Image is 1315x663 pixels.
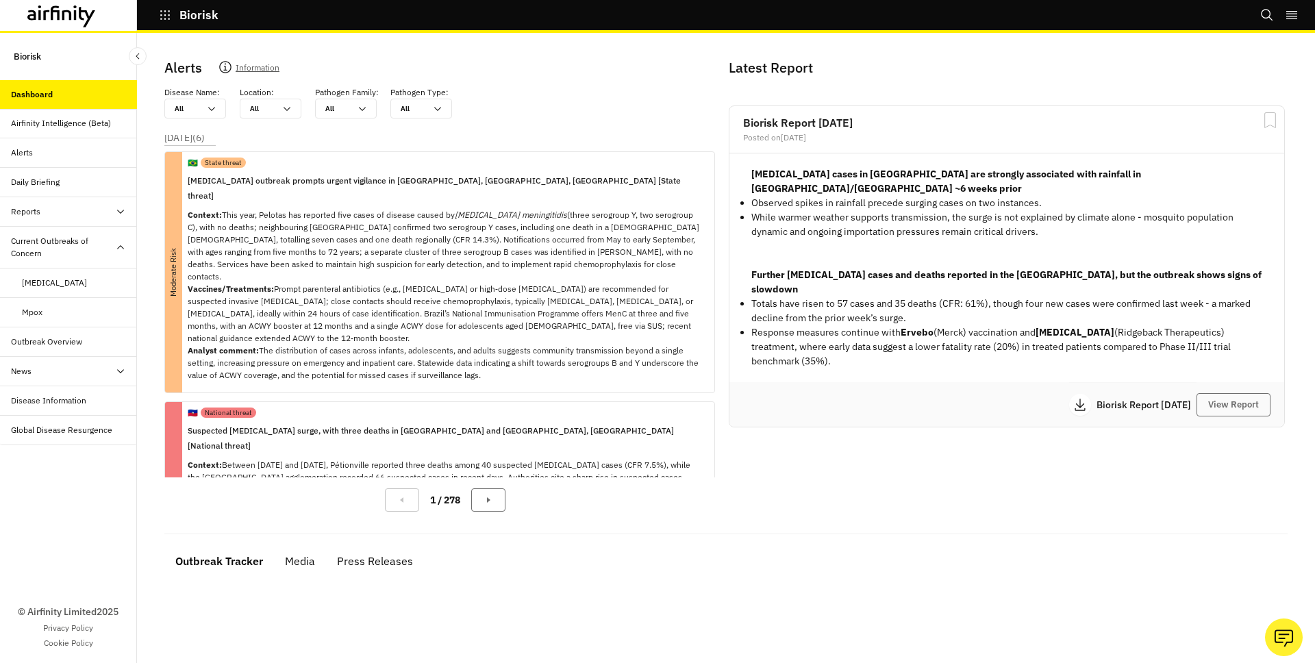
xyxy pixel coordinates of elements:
p: State threat [205,158,242,168]
p: Moderate Risk [53,264,294,281]
div: News [11,365,32,377]
strong: Further [MEDICAL_DATA] cases and deaths reported in the [GEOGRAPHIC_DATA], but the outbreak shows... [751,268,1262,295]
strong: [MEDICAL_DATA] cases in [GEOGRAPHIC_DATA] are strongly associated with rainfall in [GEOGRAPHIC_DA... [751,168,1141,195]
p: Location : [240,86,274,99]
div: Current Outbreaks of Concern [11,235,115,260]
div: Airfinity Intelligence (Beta) [11,117,111,129]
p: [DATE] ( 6 ) [164,131,205,145]
div: Global Disease Resurgence [11,424,112,436]
div: Daily Briefing [11,176,60,188]
p: Alerts [164,58,202,78]
a: Cookie Policy [44,637,93,649]
div: Posted on [DATE] [743,134,1270,142]
svg: Bookmark Report [1262,112,1279,129]
div: Reports [11,205,40,218]
p: Totals have risen to 57 cases and 35 deaths (CFR: 61%), though four new cases were confirmed last... [751,297,1262,325]
div: Disease Information [11,395,86,407]
strong: Vaccines/Treatments: [188,284,274,294]
p: 🇭🇹 [188,407,198,419]
div: Alerts [11,147,33,159]
p: Information [236,60,279,79]
i: [MEDICAL_DATA] meningitidis [455,210,567,220]
a: Privacy Policy [43,622,93,634]
p: Disease Name : [164,86,220,99]
p: Biorisk [179,9,218,21]
p: Between [DATE] and [DATE], Pétionville reported three deaths among 40 suspected [MEDICAL_DATA] ca... [188,459,703,595]
strong: Analyst comment: [188,345,259,355]
p: Suspected [MEDICAL_DATA] surge, with three deaths in [GEOGRAPHIC_DATA] and [GEOGRAPHIC_DATA], [GE... [188,423,703,453]
p: This year, Pelotas has reported five cases of disease caused by (three serogroup Y, two serogroup... [188,209,703,381]
button: Biorisk [159,3,218,27]
button: View Report [1197,393,1270,416]
p: While warmer weather supports transmission, the surge is not explained by climate alone - mosquit... [751,210,1262,239]
p: Response measures continue with (Merck) vaccination and (Ridgeback Therapeutics) treatment, where... [751,325,1262,368]
div: Media [285,551,315,571]
h2: Biorisk Report [DATE] [743,117,1270,128]
p: 🇧🇷 [188,157,198,169]
div: Press Releases [337,551,413,571]
button: Ask our analysts [1265,618,1303,656]
p: Observed spikes in rainfall precede surging cases on two instances. [751,196,1262,210]
div: Dashboard [11,88,53,101]
div: Outbreak Tracker [175,551,263,571]
p: Biorisk Report [DATE] [1097,400,1197,410]
strong: [MEDICAL_DATA] [1036,326,1114,338]
strong: Ervebo [901,326,934,338]
button: Previous Page [385,488,419,512]
p: National threat [205,408,252,418]
p: Pathogen Family : [315,86,379,99]
div: Mpox [22,306,42,318]
strong: Context: [188,210,222,220]
p: [MEDICAL_DATA] outbreak prompts urgent vigilance in [GEOGRAPHIC_DATA], [GEOGRAPHIC_DATA], [GEOGRA... [188,173,703,203]
button: Search [1260,3,1274,27]
p: 1 / 278 [430,493,460,508]
p: © Airfinity Limited 2025 [18,605,118,619]
div: Outbreak Overview [11,336,82,348]
p: Biorisk [14,44,41,69]
button: Close Sidebar [129,47,147,65]
button: Next Page [471,488,505,512]
p: Latest Report [729,58,1282,78]
p: Pathogen Type : [390,86,449,99]
strong: Context: [188,460,222,470]
div: [MEDICAL_DATA] [22,277,87,289]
